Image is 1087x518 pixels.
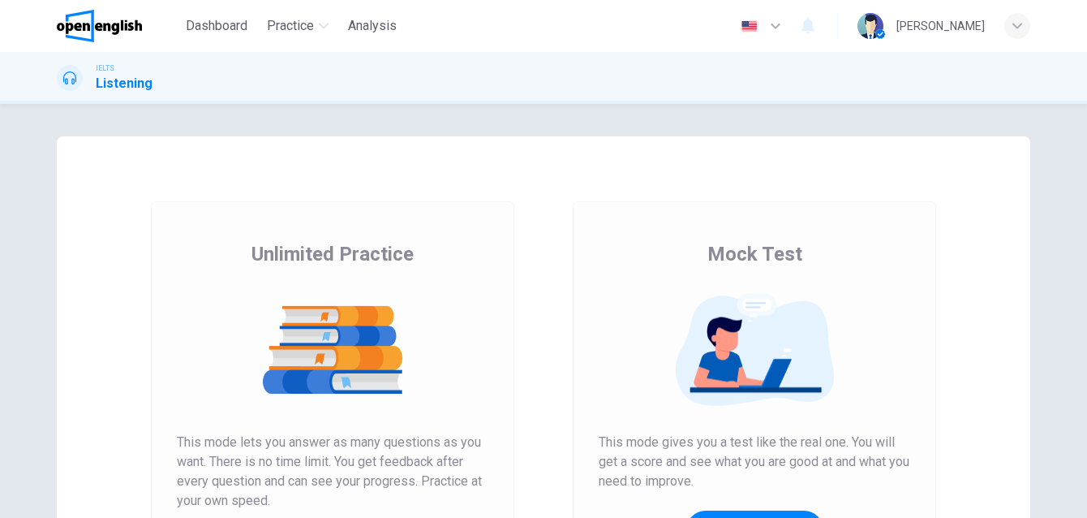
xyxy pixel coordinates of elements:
span: IELTS [96,63,114,74]
img: OpenEnglish logo [57,10,142,42]
span: Unlimited Practice [251,241,414,267]
button: Practice [260,11,335,41]
span: Practice [267,16,314,36]
div: [PERSON_NAME] [896,16,985,36]
img: Profile picture [857,13,883,39]
h1: Listening [96,74,153,93]
span: Dashboard [186,16,247,36]
button: Analysis [342,11,403,41]
span: Mock Test [707,241,802,267]
span: This mode lets you answer as many questions as you want. There is no time limit. You get feedback... [177,433,488,511]
span: Analysis [348,16,397,36]
a: OpenEnglish logo [57,10,179,42]
span: This mode gives you a test like the real one. You will get a score and see what you are good at a... [599,433,910,491]
img: en [739,20,759,32]
button: Dashboard [179,11,254,41]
